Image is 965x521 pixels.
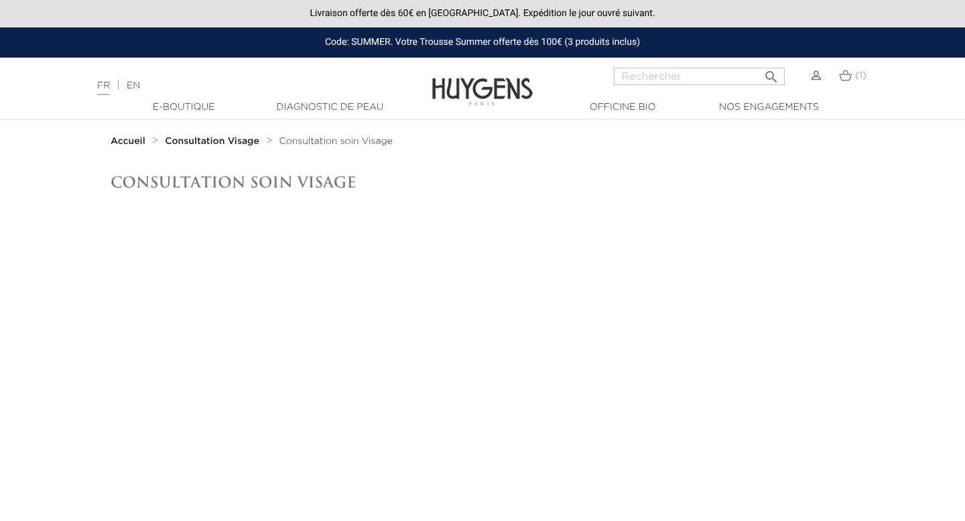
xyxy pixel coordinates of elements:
input: Rechercher [614,68,785,85]
a: (1) [839,70,866,81]
a: Officine Bio [556,100,690,115]
a: Consultation soin Visage [279,136,392,147]
div: | [90,78,392,94]
strong: Accueil [111,137,145,146]
a: Nos engagements [702,100,836,115]
strong: Consultation Visage [165,137,259,146]
img: Huygens [432,56,533,108]
a: Accueil [111,136,148,147]
button:  [759,64,783,82]
a: EN [127,81,140,90]
a: Consultation Visage [165,136,263,147]
a: Diagnostic de peau [263,100,397,115]
span: Consultation soin Visage [279,137,392,146]
h1: Consultation soin Visage [111,173,854,191]
i:  [763,65,779,81]
a: E-Boutique [117,100,251,115]
span: (1) [855,71,866,80]
a: FR [97,81,110,95]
